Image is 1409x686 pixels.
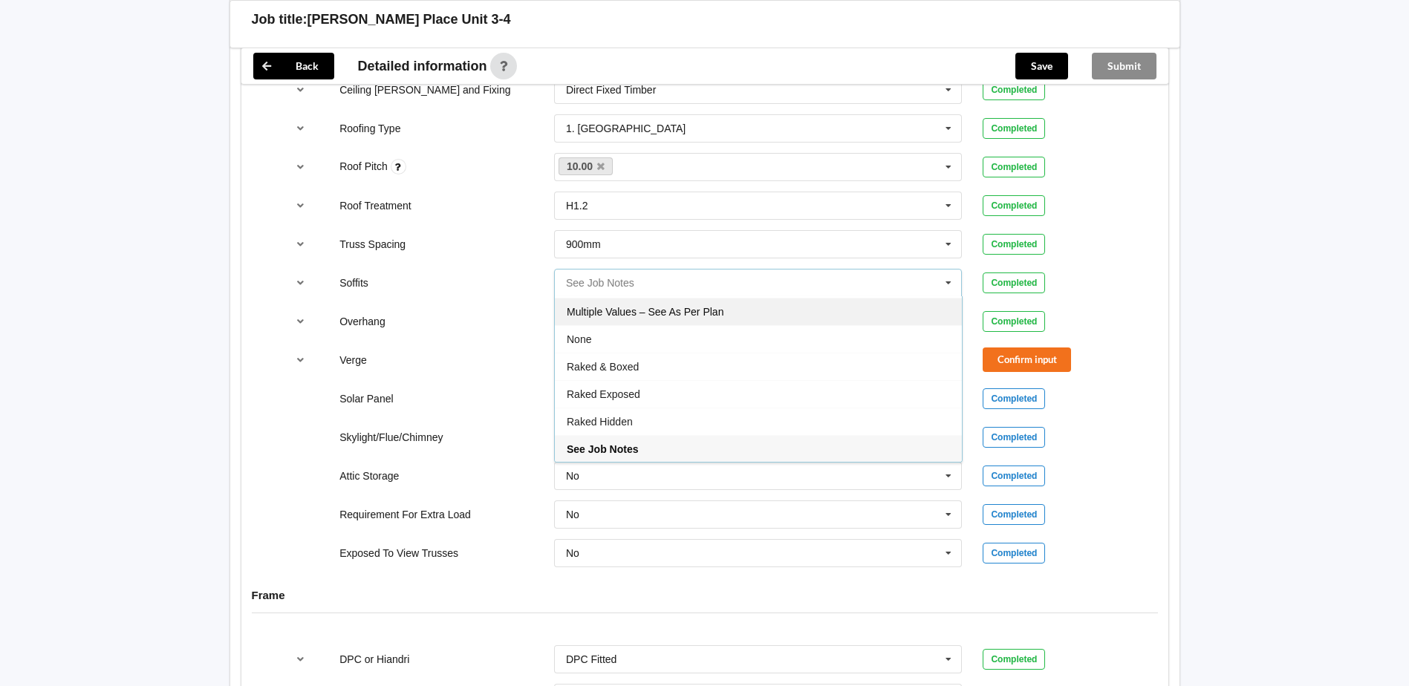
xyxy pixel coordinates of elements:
[559,157,614,175] a: 10.00
[339,84,510,96] label: Ceiling [PERSON_NAME] and Fixing
[983,649,1045,670] div: Completed
[983,465,1045,486] div: Completed
[339,547,458,559] label: Exposed To View Trusses
[1015,53,1068,79] button: Save
[983,195,1045,216] div: Completed
[339,122,400,134] label: Roofing Type
[307,11,511,28] h3: [PERSON_NAME] Place Unit 3-4
[339,470,399,482] label: Attic Storage
[286,308,315,335] button: reference-toggle
[339,653,409,665] label: DPC or Hiandri
[983,272,1045,293] div: Completed
[286,115,315,142] button: reference-toggle
[983,311,1045,332] div: Completed
[286,646,315,673] button: reference-toggle
[339,354,367,366] label: Verge
[567,388,640,400] span: Raked Exposed
[252,11,307,28] h3: Job title:
[566,471,579,481] div: No
[286,231,315,258] button: reference-toggle
[566,123,686,134] div: 1. [GEOGRAPHIC_DATA]
[339,393,393,405] label: Solar Panel
[567,416,633,428] span: Raked Hidden
[339,509,471,520] label: Requirement For Extra Load
[983,504,1045,525] div: Completed
[339,200,411,212] label: Roof Treatment
[983,427,1045,448] div: Completed
[567,361,639,373] span: Raked & Boxed
[566,85,656,95] div: Direct Fixed Timber
[286,154,315,180] button: reference-toggle
[983,118,1045,139] div: Completed
[566,200,588,211] div: H1.2
[566,239,601,249] div: 900mm
[983,347,1071,372] button: Confirm input
[567,443,638,455] span: See Job Notes
[339,277,368,289] label: Soffits
[286,269,315,296] button: reference-toggle
[358,59,487,73] span: Detailed information
[983,79,1045,100] div: Completed
[286,76,315,103] button: reference-toggle
[339,160,390,172] label: Roof Pitch
[983,543,1045,563] div: Completed
[339,316,385,327] label: Overhang
[566,548,579,558] div: No
[339,431,443,443] label: Skylight/Flue/Chimney
[983,388,1045,409] div: Completed
[983,157,1045,177] div: Completed
[567,333,591,345] span: None
[252,588,1158,602] h4: Frame
[567,306,723,318] span: Multiple Values – See As Per Plan
[253,53,334,79] button: Back
[983,234,1045,255] div: Completed
[286,347,315,373] button: reference-toggle
[566,509,579,520] div: No
[339,238,406,250] label: Truss Spacing
[566,654,616,664] div: DPC Fitted
[286,192,315,219] button: reference-toggle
